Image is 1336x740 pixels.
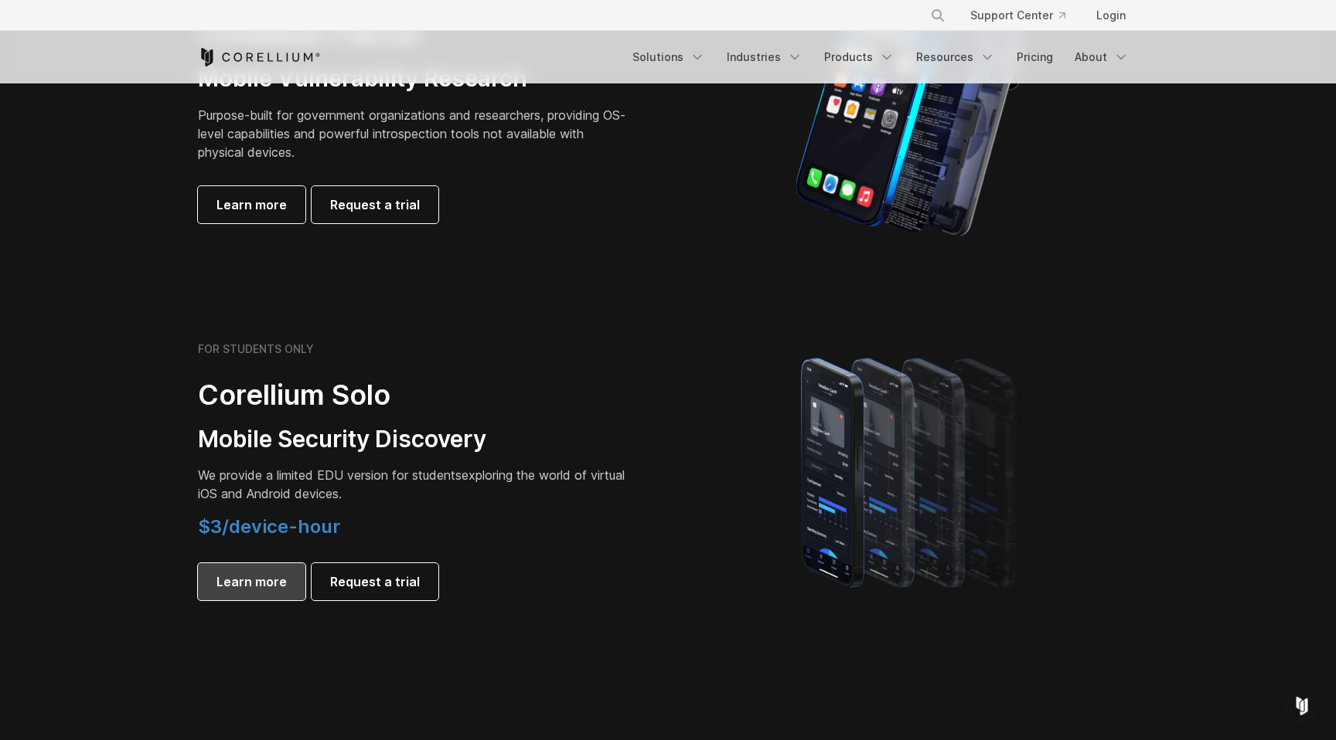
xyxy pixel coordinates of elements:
[1084,2,1138,29] a: Login
[717,43,812,71] a: Industries
[912,2,1138,29] div: Navigation Menu
[312,563,438,600] a: Request a trial
[330,572,420,591] span: Request a trial
[216,572,287,591] span: Learn more
[198,515,340,538] span: $3/device-hour
[623,43,1138,71] div: Navigation Menu
[907,43,1004,71] a: Resources
[312,186,438,223] a: Request a trial
[1065,43,1138,71] a: About
[1007,43,1062,71] a: Pricing
[924,2,952,29] button: Search
[216,195,287,214] span: Learn more
[198,466,631,503] p: exploring the world of virtual iOS and Android devices.
[623,43,714,71] a: Solutions
[198,563,305,600] a: Learn more
[198,342,314,356] h6: FOR STUDENTS ONLY
[815,43,904,71] a: Products
[198,467,462,483] span: We provide a limited EDU version for students
[198,186,305,223] a: Learn more
[1283,687,1321,725] div: Open Intercom Messenger
[198,106,631,161] p: Purpose-built for government organizations and researchers, providing OS-level capabilities and p...
[198,48,321,66] a: Corellium Home
[198,425,631,454] h3: Mobile Security Discovery
[198,378,631,412] h2: Corellium Solo
[330,195,420,214] span: Request a trial
[770,336,1052,606] img: A lineup of four iPhone models becoming more gradient and blurred
[958,2,1078,29] a: Support Center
